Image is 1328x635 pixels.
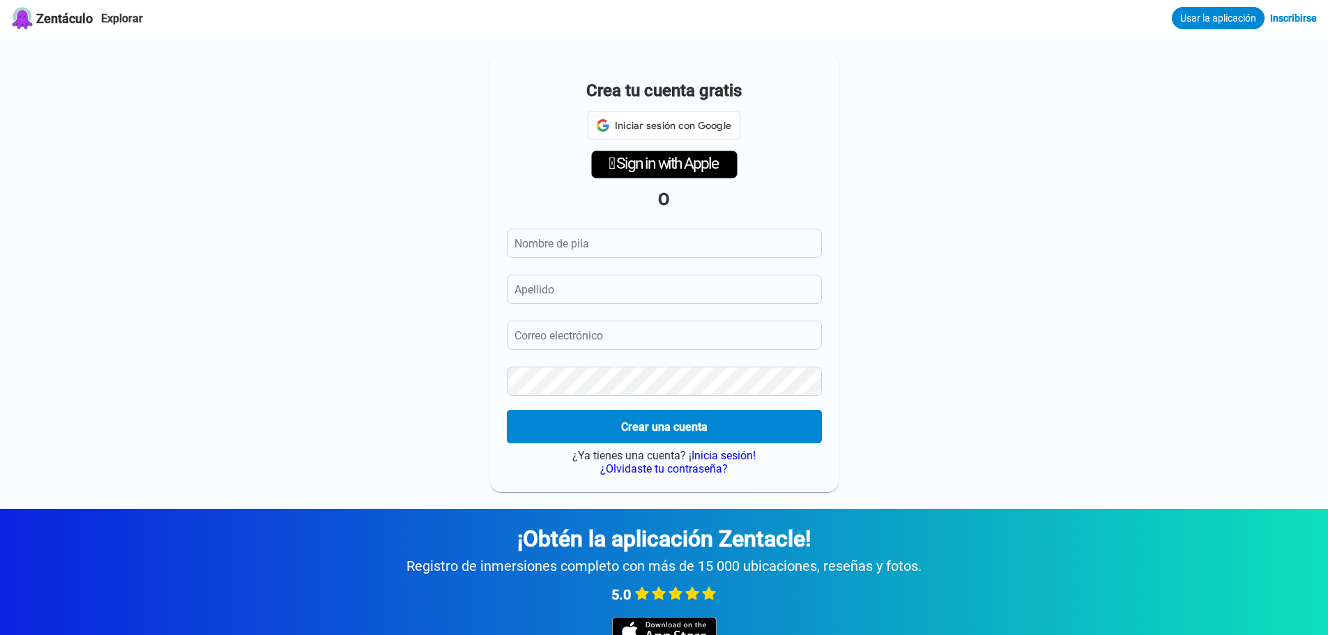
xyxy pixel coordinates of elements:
font: Registro de inmersiones completo con más de 15 000 ubicaciones, reseñas y fotos. [406,558,922,574]
a: Inicia sesión! [692,449,756,462]
input: Correo electrónico [507,321,822,350]
font: ¡Obtén la aplicación Zentacle! [517,526,811,552]
font: Crear una cuenta [621,420,708,434]
font: Iniciar sesión con Google [615,119,731,132]
font: ¿Ya tienes una cuenta? ¡ [572,449,692,462]
div: Iniciar sesión con Google [588,112,740,139]
a: Explorar [101,12,143,25]
button: Crear una cuenta [507,410,822,443]
font: 5.0 [611,586,631,603]
a: Inscribirse [1270,13,1317,24]
a: Logotipo de ZentacleZentáculo [11,7,93,29]
div: Iniciar sesión con Apple [591,151,738,178]
input: Nombre de pila [507,229,822,258]
input: Apellido [507,275,822,304]
a: ¿Olvidaste tu contraseña? [600,462,728,475]
img: Logotipo de Zentacle [11,7,33,29]
font: O [658,190,670,209]
font: Crea tu cuenta gratis [586,81,742,100]
font: Zentáculo [36,11,93,26]
font: Usar la aplicación [1180,13,1256,24]
a: Usar la aplicación [1172,7,1265,29]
